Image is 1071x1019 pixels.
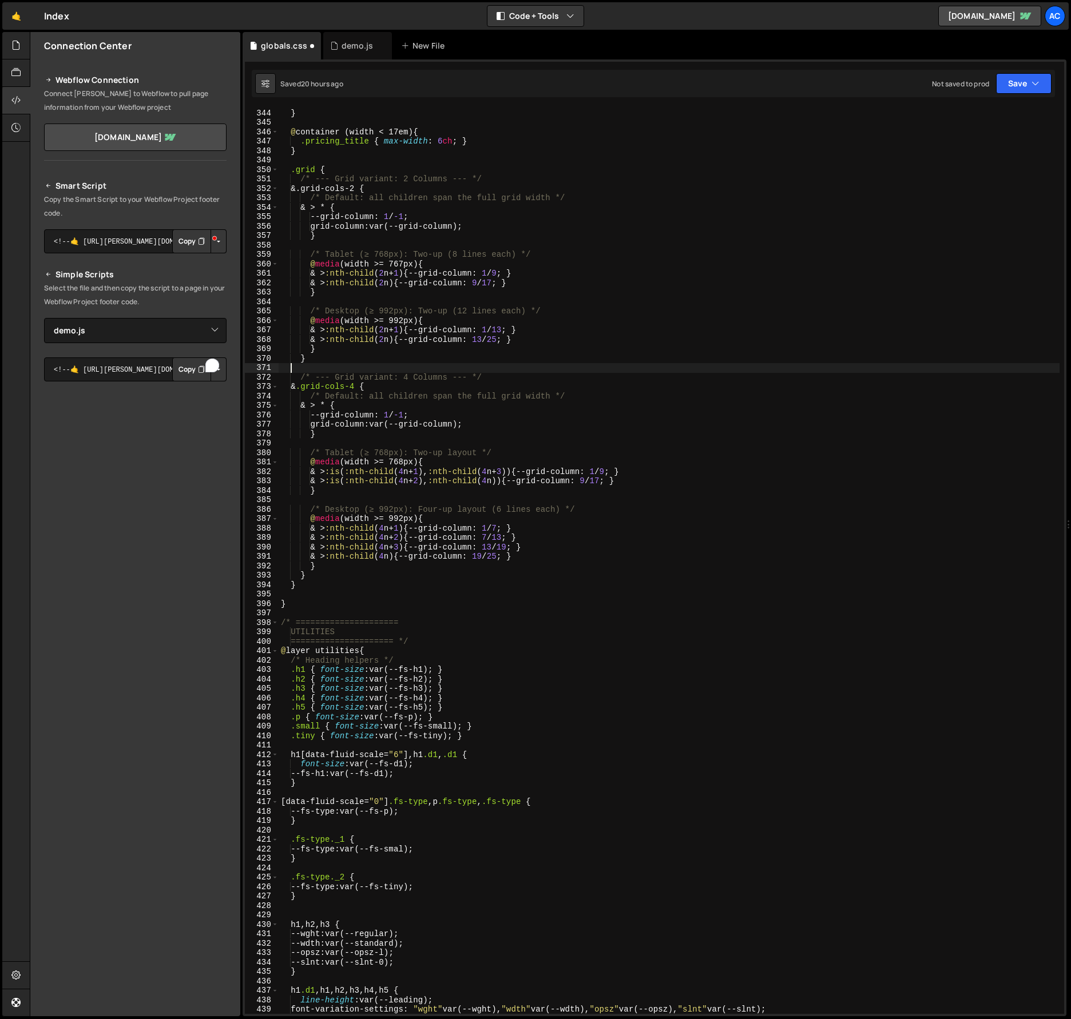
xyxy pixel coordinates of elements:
div: 357 [245,231,279,241]
div: 406 [245,694,279,703]
button: Copy [172,229,211,253]
div: 401 [245,646,279,656]
div: 347 [245,137,279,146]
div: 396 [245,599,279,609]
div: 370 [245,354,279,364]
div: 405 [245,684,279,694]
div: 411 [245,741,279,750]
button: Save [996,73,1052,94]
button: Copy [172,357,211,381]
div: 425 [245,873,279,882]
div: 435 [245,967,279,977]
div: 382 [245,467,279,477]
div: 420 [245,826,279,835]
div: 416 [245,788,279,798]
div: 388 [245,524,279,534]
h2: Webflow Connection [44,73,227,87]
div: 418 [245,807,279,817]
div: 436 [245,977,279,986]
div: 414 [245,769,279,779]
div: 354 [245,203,279,213]
div: 426 [245,882,279,892]
a: Ac [1045,6,1065,26]
div: 417 [245,797,279,807]
div: 345 [245,118,279,128]
div: 422 [245,845,279,854]
div: 390 [245,543,279,552]
div: 415 [245,778,279,788]
div: 419 [245,816,279,826]
div: 387 [245,514,279,524]
div: 403 [245,665,279,675]
div: Button group with nested dropdown [172,357,227,381]
div: 350 [245,165,279,175]
div: 366 [245,316,279,326]
div: 373 [245,382,279,392]
div: 424 [245,863,279,873]
div: 407 [245,703,279,712]
div: 344 [245,109,279,118]
div: 421 [245,835,279,845]
div: 427 [245,891,279,901]
div: 429 [245,910,279,920]
div: 360 [245,260,279,269]
div: 377 [245,420,279,429]
iframe: YouTube video player [44,400,228,503]
div: 438 [245,996,279,1005]
div: 367 [245,325,279,335]
div: 351 [245,174,279,184]
div: 348 [245,146,279,156]
div: 404 [245,675,279,684]
div: 372 [245,373,279,383]
div: 368 [245,335,279,345]
div: 362 [245,278,279,288]
div: 20 hours ago [301,79,343,89]
div: 355 [245,212,279,222]
div: 358 [245,241,279,250]
div: 431 [245,929,279,939]
div: demo.js [342,40,373,51]
a: [DOMAIN_NAME] [938,6,1041,26]
div: 412 [245,750,279,760]
div: 395 [245,590,279,599]
div: 378 [245,429,279,439]
div: 402 [245,656,279,666]
div: 365 [245,307,279,316]
div: 383 [245,476,279,486]
div: globals.css [261,40,307,51]
div: 398 [245,618,279,628]
div: 434 [245,958,279,968]
textarea: To enrich screen reader interactions, please activate Accessibility in Grammarly extension settings [44,357,227,381]
div: 361 [245,269,279,278]
iframe: YouTube video player [44,511,228,614]
div: 408 [245,712,279,722]
div: 380 [245,448,279,458]
div: 400 [245,637,279,647]
div: Saved [280,79,343,89]
div: 409 [245,722,279,731]
div: 376 [245,411,279,420]
div: 369 [245,344,279,354]
div: 386 [245,505,279,515]
div: 375 [245,401,279,411]
h2: Connection Center [44,39,132,52]
p: Connect [PERSON_NAME] to Webflow to pull page information from your Webflow project [44,87,227,114]
div: 389 [245,533,279,543]
h2: Simple Scripts [44,268,227,281]
div: 385 [245,495,279,505]
div: 410 [245,731,279,741]
a: [DOMAIN_NAME] [44,124,227,151]
div: 391 [245,552,279,562]
div: 346 [245,128,279,137]
div: 353 [245,193,279,203]
div: 392 [245,562,279,571]
div: 439 [245,1005,279,1014]
div: 384 [245,486,279,496]
div: 430 [245,920,279,930]
div: 432 [245,939,279,949]
div: Not saved to prod [932,79,989,89]
div: 428 [245,901,279,911]
div: 399 [245,627,279,637]
div: 397 [245,608,279,618]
